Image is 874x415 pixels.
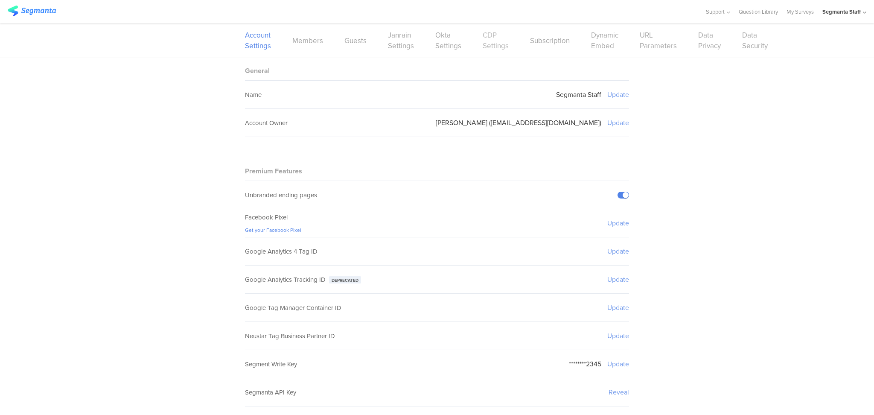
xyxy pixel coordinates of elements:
[607,118,629,128] sg-setting-edit-trigger: Update
[607,218,629,228] sg-setting-edit-trigger: Update
[245,226,301,234] a: Get your Facebook Pixel
[245,247,318,256] span: Google Analytics 4 Tag ID
[591,30,618,51] a: Dynamic Embed
[609,387,629,397] sg-setting-edit-trigger: Reveal
[245,66,270,76] sg-block-title: General
[245,166,302,176] sg-block-title: Premium Features
[8,6,56,16] img: segmanta logo
[245,359,297,369] span: Segment Write Key
[607,359,629,369] sg-setting-edit-trigger: Update
[640,30,677,51] a: URL Parameters
[556,90,601,99] sg-setting-value: Segmanta Staff
[706,8,725,16] span: Support
[435,30,461,51] a: Okta Settings
[329,276,361,283] div: Deprecated
[607,246,629,256] sg-setting-edit-trigger: Update
[483,30,509,51] a: CDP Settings
[245,331,335,341] span: Neustar Tag Business Partner ID
[607,331,629,341] sg-setting-edit-trigger: Update
[436,118,601,128] sg-setting-value: [PERSON_NAME] ([EMAIL_ADDRESS][DOMAIN_NAME])
[607,275,629,284] sg-setting-edit-trigger: Update
[607,90,629,99] sg-setting-edit-trigger: Update
[292,35,323,46] a: Members
[822,8,861,16] div: Segmanta Staff
[245,118,288,128] sg-field-title: Account Owner
[344,35,367,46] a: Guests
[245,90,262,99] sg-field-title: Name
[698,30,721,51] a: Data Privacy
[530,35,570,46] a: Subscription
[245,388,296,397] span: Segmanta API Key
[388,30,414,51] a: Janrain Settings
[607,303,629,313] sg-setting-edit-trigger: Update
[245,303,341,313] span: Google Tag Manager Container ID
[245,213,288,222] span: Facebook Pixel
[245,275,326,284] span: Google Analytics Tracking ID
[245,190,317,200] div: Unbranded ending pages
[742,30,768,51] a: Data Security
